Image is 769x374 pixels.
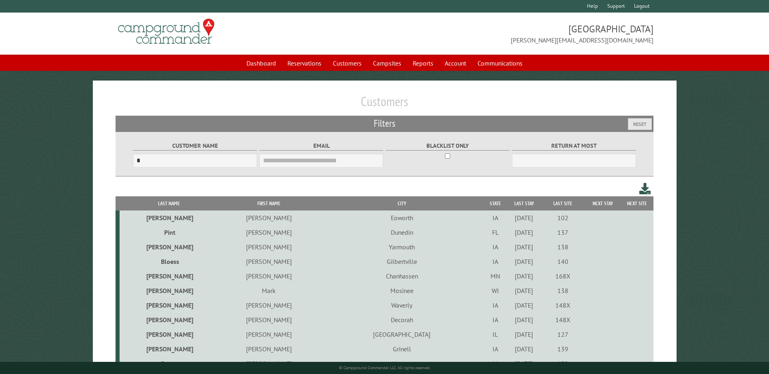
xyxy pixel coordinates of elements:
td: 148X [542,312,585,327]
img: Campground Commander [116,16,217,47]
th: Last Site [542,196,585,210]
div: [DATE] [508,287,540,295]
td: [PERSON_NAME] [218,254,320,269]
div: [DATE] [508,228,540,236]
a: Account [440,55,471,71]
td: [PERSON_NAME] [218,240,320,254]
td: 127 [542,327,585,342]
td: 138 [542,283,585,298]
div: [DATE] [508,301,540,309]
div: [DATE] [508,359,540,368]
td: [PERSON_NAME] [218,356,320,371]
td: Yarmouth [319,240,484,254]
td: Mark [218,283,320,298]
td: IL [484,327,506,342]
td: [PERSON_NAME] [218,327,320,342]
td: 139 [542,356,585,371]
td: [PERSON_NAME] [120,240,218,254]
th: First Name [218,196,320,210]
td: Gilbertville [319,254,484,269]
div: [DATE] [508,345,540,353]
td: FL [484,225,506,240]
td: Chanhassen [319,269,484,283]
td: IA [484,210,506,225]
th: State [484,196,506,210]
div: [DATE] [508,257,540,266]
span: [GEOGRAPHIC_DATA] [PERSON_NAME][EMAIL_ADDRESS][DOMAIN_NAME] [385,22,653,45]
td: Dunedin [319,225,484,240]
a: Customers [328,55,366,71]
td: Grinell [319,342,484,356]
h1: Customers [116,93,653,116]
td: [PERSON_NAME] [218,312,320,327]
th: Next Stay [585,196,621,210]
th: City [319,196,484,210]
a: Reports [408,55,438,71]
td: Waverly [319,298,484,312]
div: [DATE] [508,272,540,280]
td: IA [484,298,506,312]
td: IA [484,240,506,254]
td: [PERSON_NAME] [120,210,218,225]
a: Download this customer list (.csv) [639,181,651,196]
td: [PERSON_NAME] [120,342,218,356]
th: Next Site [621,196,653,210]
td: [PERSON_NAME] [218,210,320,225]
label: Customer Name [133,141,257,151]
td: IA [484,342,506,356]
div: [DATE] [508,316,540,324]
td: WI [484,283,506,298]
td: [PERSON_NAME] [120,327,218,342]
td: [GEOGRAPHIC_DATA] [319,327,484,342]
td: Altoona [319,356,484,371]
h2: Filters [116,116,653,131]
td: Pint [120,225,218,240]
a: Communications [473,55,527,71]
td: Mosinee [319,283,484,298]
a: Reservations [283,55,326,71]
td: Bloess [120,254,218,269]
td: 139 [542,342,585,356]
label: Blacklist only [386,141,510,151]
small: © Campground Commander LLC. All rights reserved. [339,365,431,370]
div: [DATE] [508,214,540,222]
td: [PERSON_NAME] [218,269,320,283]
td: IA [484,356,506,371]
td: [PERSON_NAME] [120,298,218,312]
td: IA [484,312,506,327]
th: Last Name [120,196,218,210]
td: [PERSON_NAME] [218,225,320,240]
a: Dashboard [242,55,281,71]
td: Bomer [120,356,218,371]
td: 138 [542,240,585,254]
label: Return at most [512,141,636,151]
div: [DATE] [508,330,540,338]
td: 140 [542,254,585,269]
label: Email [259,141,383,151]
td: IA [484,254,506,269]
td: MN [484,269,506,283]
td: 168X [542,269,585,283]
td: 137 [542,225,585,240]
td: Decorah [319,312,484,327]
td: [PERSON_NAME] [120,312,218,327]
div: [DATE] [508,243,540,251]
td: [PERSON_NAME] [218,342,320,356]
td: [PERSON_NAME] [120,283,218,298]
td: Eoworth [319,210,484,225]
th: Last Stay [507,196,542,210]
button: Reset [628,118,652,130]
td: 148X [542,298,585,312]
td: [PERSON_NAME] [120,269,218,283]
td: 102 [542,210,585,225]
a: Campsites [368,55,406,71]
td: [PERSON_NAME] [218,298,320,312]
